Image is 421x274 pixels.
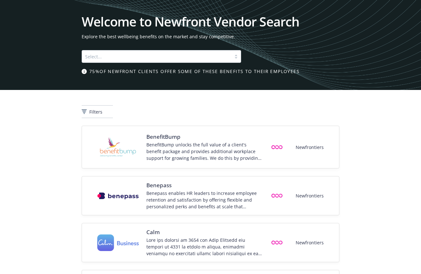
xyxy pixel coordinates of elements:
span: Calm [146,228,262,236]
span: BenefitBump [146,133,262,141]
span: Explore the best wellbeing benefits on the market and stay competitive. [82,33,339,40]
div: BenefitBump unlocks the full value of a client's benefit package and provides additional workplac... [146,141,262,161]
img: Vendor logo for Calm [97,234,139,251]
div: Lore ips dolorsi am 3654 con Adip Elitsedd eiu tempori ut 4331 la etdolo m aliqua, enimadmi venia... [146,237,262,257]
span: Filters [89,108,102,115]
div: Benepass enables HR leaders to increase employee retention and satisfaction by offering flexible ... [146,190,262,210]
img: Vendor logo for Benepass [97,192,139,199]
span: Newfrontiers [296,144,324,151]
span: Benepass [146,181,262,189]
h1: Welcome to Newfront Vendor Search [82,15,339,28]
span: 75% of Newfront clients offer some of these benefits to their employees [89,68,299,75]
span: Newfrontiers [296,239,324,246]
img: Vendor logo for BenefitBump [97,131,139,163]
span: Newfrontiers [296,192,324,199]
button: Filters [82,105,113,118]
